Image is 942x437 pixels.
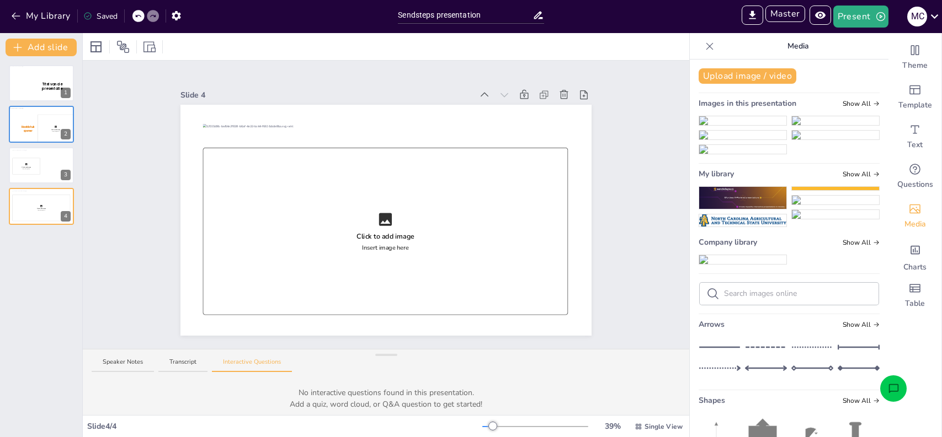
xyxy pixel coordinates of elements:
span: Show all [843,239,880,246]
span: Questions [897,179,933,190]
div: 1 [61,88,71,98]
span: Show all [843,100,880,107]
div: Layout [87,38,105,56]
div: 39 % [599,420,626,432]
span: Export to PowerPoint [742,6,763,28]
div: 6b19491d-8e/f771ddbb-0ac3-4f43-af85-180a19f3bf5a.svg+xmlClick to add imageInsert image hereKijkvr... [9,147,74,184]
span: Text [907,139,923,150]
div: 9cd01678-ed/17e4d346-56a8-4538-b92a-96cdef1d7927.svg+xmlTitel van de presentatie1 [9,65,74,101]
img: c4e26b1d-7b9b-4151-81f4-4284cccf250d.png [792,187,879,190]
div: Change the overall theme [888,37,941,77]
div: M C [907,7,927,26]
div: Slide 4 [180,89,472,101]
span: Show all [843,170,880,178]
div: Add a table [888,276,941,315]
button: Interactive Questions [212,358,292,373]
p: Media [719,33,877,60]
img: f7affb5b-ca98-462f-b066-3dbc1ee6af10.svg+xml [699,145,786,154]
div: Click to add image [37,208,46,210]
div: Click to add imageInsert image here02a9b08d-1c/7d4ec97a-60f4-4846-8268-5471c5446453.svg+xmlHoofds... [9,106,74,142]
img: 0ac039ee-8c2a-47cd-bc9e-4a3ee746de64.png [792,196,879,204]
span: Show all [843,397,880,404]
button: Transcript [158,358,207,373]
div: Add text boxes [888,117,941,157]
span: Position [116,40,130,53]
div: Resize presentation [141,38,158,56]
span: Company library [699,236,757,248]
button: Speaker Notes [92,358,154,373]
div: Click to add image [356,231,414,242]
img: 7bb72098-9075-47c3-9860-1c7e4afbc5db.png [699,255,786,264]
div: Add images, graphics, shapes or video [888,196,941,236]
span: Shapes [699,395,725,406]
div: Click to add image [22,166,31,168]
div: 52010d9b-be/64e2f838-b6af-4e33-bc44-f6616dcde8ba.svg+xmlClick to add imageInsert image here4 [9,188,74,224]
div: Saved [83,10,118,22]
span: Images in this presentation [699,98,796,109]
img: 7d4ec97a-60f4-4846-8268-5471c5446453.svg+xml [792,116,879,125]
button: M C [907,6,927,28]
img: 4bd7086d-8a6e-40de-9ba5-3bbe03121c65.png [699,214,786,226]
img: 64e2f838-b6af-4e33-bc44-f6616dcde8ba.svg+xml [699,116,786,125]
div: 2 [61,129,71,139]
button: Master [765,6,805,22]
div: Insert image here [23,168,30,169]
div: Add charts and graphs [888,236,941,276]
div: 4 [61,211,71,222]
p: No interactive questions found in this presentation. [103,387,669,398]
button: My Library [8,7,75,25]
div: Add ready made slides [888,77,941,117]
span: Template [898,100,932,111]
span: My library [699,168,734,180]
span: Enter Master Mode [765,6,810,28]
button: Present [833,6,888,28]
input: Search images online [724,288,872,299]
span: Titel van de presentatie [42,82,62,91]
span: Single View [645,422,683,431]
div: Insert image here [362,244,409,252]
span: Show all [843,321,880,328]
span: Hoofdstuk opener [22,125,34,132]
span: Charts [903,262,927,273]
img: 17e4d346-56a8-4538-b92a-96cdef1d7927.svg+xml [792,131,879,139]
span: Arrows [699,319,725,330]
div: Insert image here [38,210,45,211]
button: Add slide [6,39,77,56]
img: c152b0c6-b9c7-4163-904c-84a786f150c5.png [699,187,786,209]
span: Preview Presentation [810,6,833,28]
img: 3dc2a16e-a0f1-440c-bec0-c6de1ff8fc33.png [792,210,879,219]
span: Kijkvraag [45,163,53,165]
button: Upload image / video [699,68,796,84]
img: f771ddbb-0ac3-4f43-af85-180a19f3bf5a.svg+xml [699,131,786,139]
span: Theme [902,60,928,71]
input: Insert title [398,7,533,23]
span: Table [905,298,925,309]
span: Media [904,219,926,230]
div: 3 [61,170,71,180]
p: Add a quiz, word cloud, or Q&A question to get started! [103,398,669,410]
div: Get real-time input from your audience [888,157,941,196]
div: Slide 4 / 4 [87,420,482,432]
